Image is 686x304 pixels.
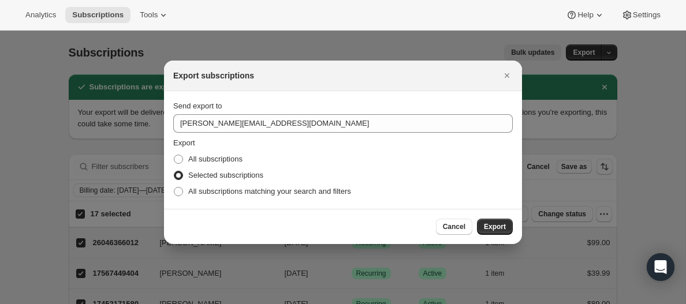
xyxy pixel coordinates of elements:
[173,70,254,81] h2: Export subscriptions
[133,7,176,23] button: Tools
[173,138,195,147] span: Export
[72,10,124,20] span: Subscriptions
[499,67,515,84] button: Close
[65,7,131,23] button: Subscriptions
[173,102,222,110] span: Send export to
[633,10,661,20] span: Settings
[188,171,263,179] span: Selected subscriptions
[436,219,472,235] button: Cancel
[559,7,612,23] button: Help
[647,253,674,281] div: Open Intercom Messenger
[577,10,593,20] span: Help
[443,222,465,231] span: Cancel
[614,7,668,23] button: Settings
[188,187,351,196] span: All subscriptions matching your search and filters
[25,10,56,20] span: Analytics
[477,219,513,235] button: Export
[188,155,243,163] span: All subscriptions
[140,10,158,20] span: Tools
[18,7,63,23] button: Analytics
[484,222,506,231] span: Export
